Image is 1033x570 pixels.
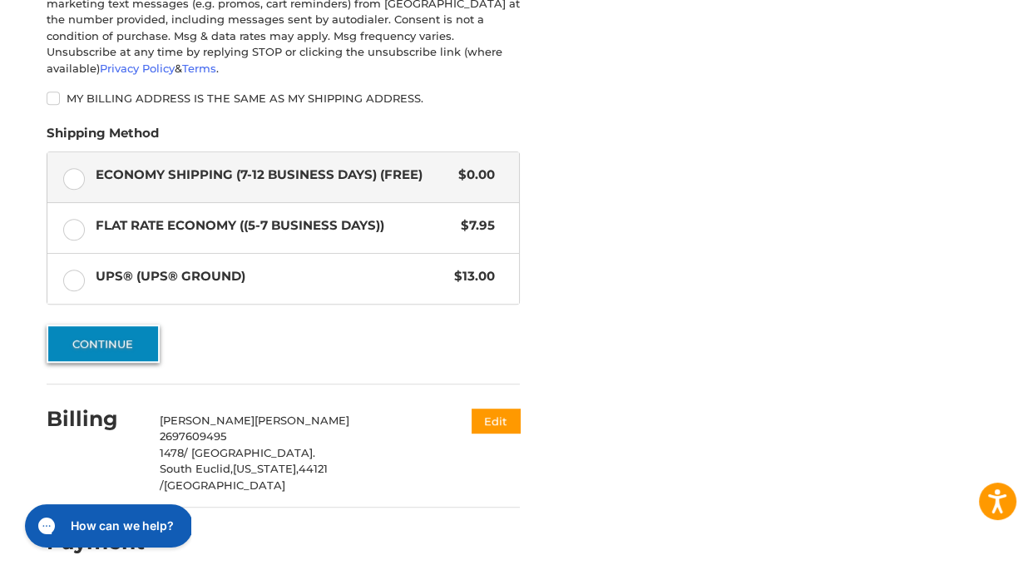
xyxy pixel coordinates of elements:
[164,478,285,492] span: [GEOGRAPHIC_DATA]
[452,216,495,235] span: $7.95
[47,325,160,363] button: Continue
[47,124,159,151] legend: Shipping Method
[255,414,349,427] span: [PERSON_NAME]
[160,462,328,492] span: 44121 /
[47,92,520,105] label: My billing address is the same as my shipping address.
[472,409,520,433] button: Edit
[160,462,233,475] span: South Euclid,
[100,62,175,75] a: Privacy Policy
[160,429,226,443] span: 2697609495
[54,19,157,36] h1: How can we help?
[47,406,144,432] h2: Billing
[96,166,450,185] span: Economy Shipping (7-12 Business Days) (Free)
[96,267,446,286] span: UPS® (UPS® Ground)
[8,6,176,49] button: Gorgias live chat
[160,414,255,427] span: [PERSON_NAME]
[96,216,452,235] span: Flat Rate Economy ((5-7 Business Days))
[450,166,495,185] span: $0.00
[233,462,299,475] span: [US_STATE],
[182,62,216,75] a: Terms
[17,498,191,553] iframe: Gorgias live chat messenger
[160,446,184,459] span: 1478
[184,446,315,459] span: / [GEOGRAPHIC_DATA].
[446,267,495,286] span: $13.00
